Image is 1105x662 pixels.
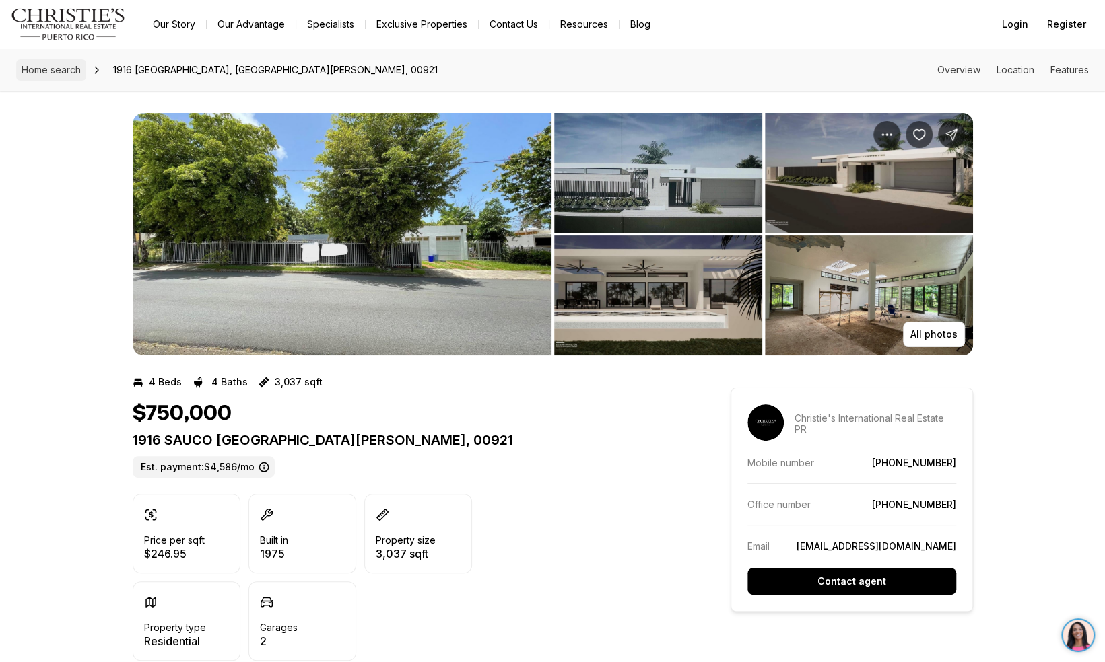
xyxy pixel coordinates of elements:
[11,8,126,40] img: logo
[260,636,298,647] p: 2
[133,113,551,355] li: 1 of 3
[797,540,956,552] a: [EMAIL_ADDRESS][DOMAIN_NAME]
[747,499,811,510] p: Office number
[22,64,81,75] span: Home search
[144,622,206,633] p: Property type
[872,499,956,510] a: [PHONE_NUMBER]
[554,235,762,355] button: View image gallery
[144,548,205,559] p: $246.95
[260,622,298,633] p: Garages
[873,121,900,148] button: Property options
[620,15,661,34] a: Blog
[479,15,549,34] button: Contact Us
[133,456,275,478] label: Est. payment: $4,586/mo
[747,457,814,468] p: Mobile number
[554,113,973,355] li: 2 of 3
[765,113,973,233] button: View image gallery
[1039,11,1094,38] button: Register
[937,64,980,75] a: Skip to: Overview
[910,329,958,340] p: All photos
[142,15,206,34] a: Our Story
[938,121,965,148] button: Share Property: 1916 SAUCO
[366,15,478,34] a: Exclusive Properties
[149,377,182,388] p: 4 Beds
[108,59,443,81] span: 1916 [GEOGRAPHIC_DATA], [GEOGRAPHIC_DATA][PERSON_NAME], 00921
[133,113,973,355] div: Listing Photos
[795,413,956,435] p: Christie's International Real Estate PR
[549,15,619,34] a: Resources
[275,377,323,388] p: 3,037 sqft
[747,540,770,552] p: Email
[133,432,682,448] p: 1916 SAUCO [GEOGRAPHIC_DATA][PERSON_NAME], 00921
[1050,64,1089,75] a: Skip to: Features
[903,322,965,347] button: All photos
[376,535,436,546] p: Property size
[207,15,296,34] a: Our Advantage
[906,121,933,148] button: Save Property: 1916 SAUCO
[872,457,956,468] a: [PHONE_NUMBER]
[554,113,762,233] button: View image gallery
[260,535,288,546] p: Built in
[144,535,205,546] p: Price per sqft
[817,576,886,587] p: Contact agent
[296,15,365,34] a: Specialists
[1047,19,1086,30] span: Register
[765,235,973,355] button: View image gallery
[1002,19,1028,30] span: Login
[937,65,1089,75] nav: Page section menu
[16,59,86,81] a: Home search
[211,377,248,388] p: 4 Baths
[260,548,288,559] p: 1975
[133,401,232,427] h1: $750,000
[133,113,551,355] button: View image gallery
[994,11,1036,38] button: Login
[144,636,206,647] p: Residential
[997,64,1034,75] a: Skip to: Location
[8,8,39,39] img: be3d4b55-7850-4bcb-9297-a2f9cd376e78.png
[376,548,436,559] p: 3,037 sqft
[747,568,956,595] button: Contact agent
